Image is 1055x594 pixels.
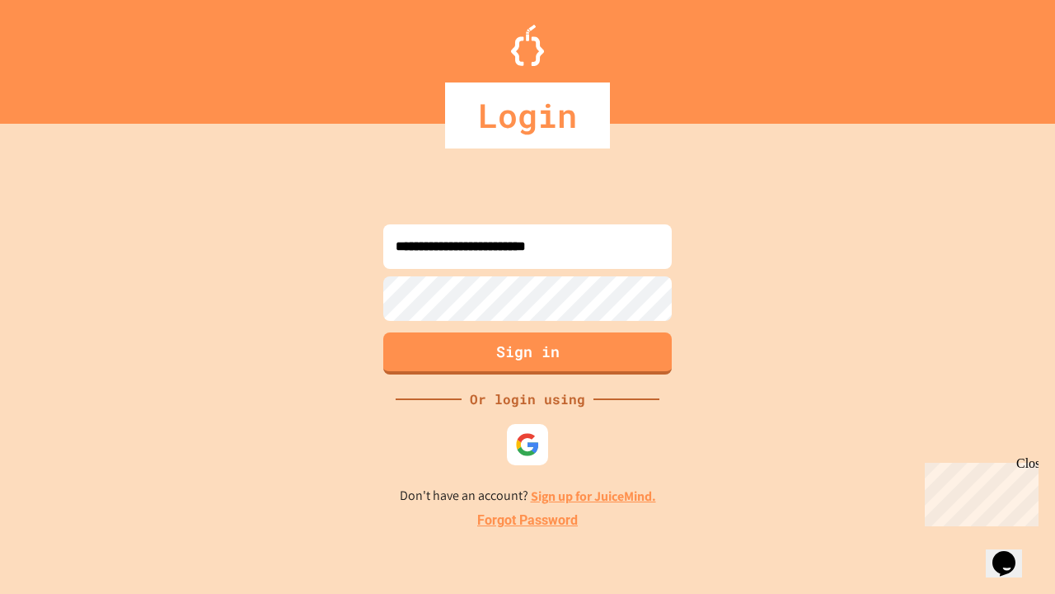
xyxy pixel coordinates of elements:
div: Login [445,82,610,148]
a: Sign up for JuiceMind. [531,488,656,505]
iframe: chat widget [986,528,1039,577]
div: Chat with us now!Close [7,7,114,105]
button: Sign in [383,332,672,375]
a: Forgot Password [477,511,578,530]
img: Logo.svg [511,25,544,66]
iframe: chat widget [918,456,1039,526]
p: Don't have an account? [400,486,656,507]
img: google-icon.svg [515,432,540,457]
div: Or login using [462,389,593,409]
